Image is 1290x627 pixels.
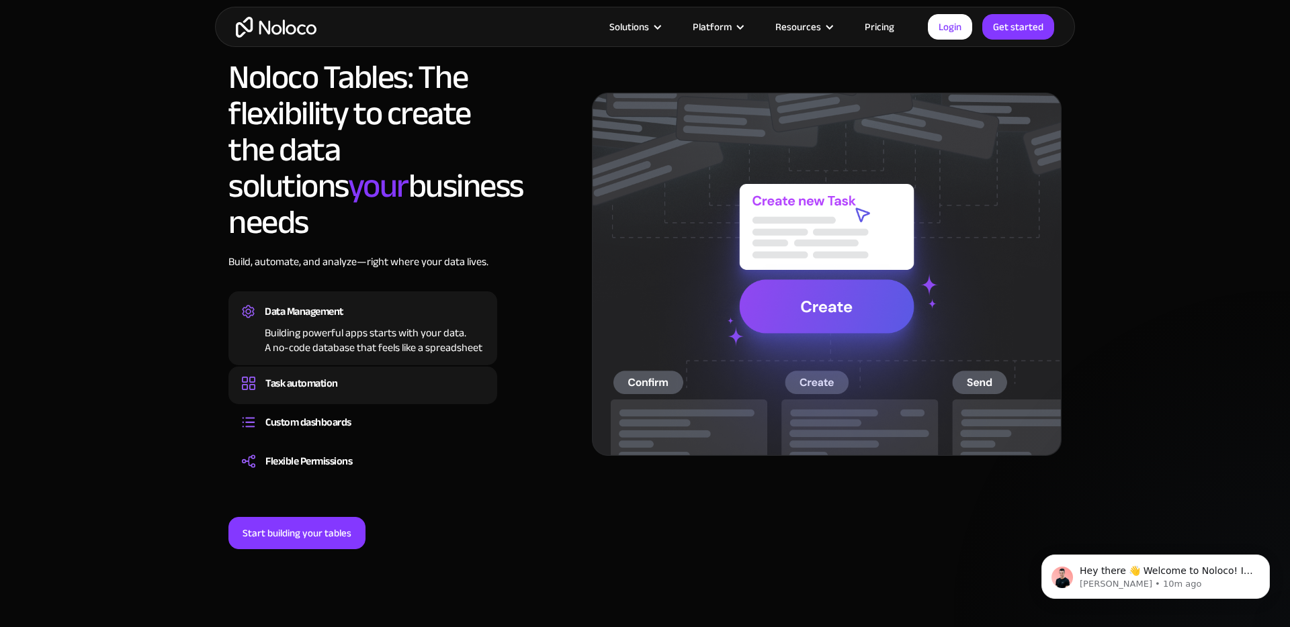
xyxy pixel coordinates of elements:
div: Data Management [265,301,343,322]
div: Building powerful apps starts with your data. A no-code database that feels like a spreadsheet [242,322,484,355]
div: Build, automate, and analyze—right where your data lives. [228,254,497,290]
h2: Noloco Tables: The flexibility to create the data solutions business needs [228,59,497,240]
a: home [236,17,316,38]
div: Task automation [265,373,338,393]
div: Custom dashboards [265,412,351,432]
div: Solutions [593,18,676,36]
div: Platform [693,18,732,36]
span: your [348,154,408,218]
div: Platform [676,18,759,36]
div: Resources [775,18,821,36]
div: Flexible Permissions [265,451,352,471]
div: Set Permissions for different user roles to determine which users get access to your data. No nee... [242,471,484,475]
div: Build dashboards and reports that update in real time, giving everyone a clear view of key data a... [242,432,484,436]
a: Get started [982,14,1054,40]
div: Set up workflows that run automatically whenever there are changes in your Tables. [242,393,484,397]
iframe: Intercom notifications message [1021,526,1290,620]
a: Start building your tables [228,517,365,549]
div: Resources [759,18,848,36]
a: Login [928,14,972,40]
a: Pricing [848,18,911,36]
div: Solutions [609,18,649,36]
